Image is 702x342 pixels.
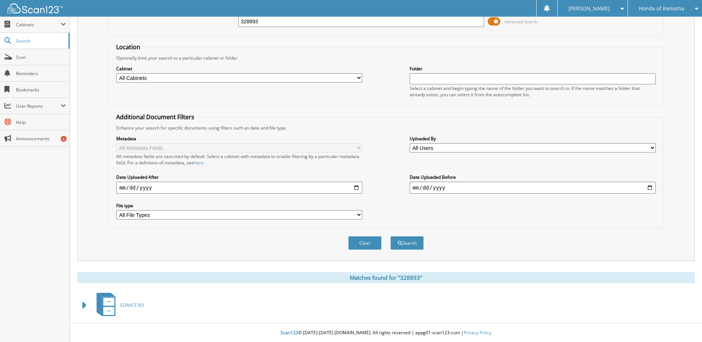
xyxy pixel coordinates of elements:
[16,103,61,109] span: User Reports
[281,329,298,336] span: Scan123
[116,135,362,142] label: Metadata
[92,291,144,320] a: SERVICE RO
[70,324,702,342] div: © [DATE]-[DATE] [DOMAIN_NAME]. All rights reserved | appg01-scan123-com |
[16,54,66,60] span: Scan
[348,236,382,250] button: Clear
[116,153,362,166] div: All metadata fields are searched by default. Select a cabinet with metadata to enable filtering b...
[390,236,424,250] button: Search
[112,125,659,131] div: Enhance your search for specific documents using filters such as date and file type.
[504,19,537,24] span: Advanced Search
[116,182,362,194] input: start
[7,3,63,13] img: scan123-logo-white.svg
[16,21,61,28] span: Cabinets
[410,85,656,98] div: Select a cabinet and begin typing the name of the folder you want to search in. If the name match...
[665,306,702,342] iframe: Chat Widget
[120,302,144,308] span: SERVICE RO
[568,6,610,11] span: [PERSON_NAME]
[77,272,695,283] div: Matches found for "328893"
[61,136,67,142] div: 6
[112,43,144,51] legend: Location
[639,6,684,11] span: Honda of Kenosha
[410,66,656,72] label: Folder
[16,119,66,125] span: Help
[112,55,659,61] div: Optionally limit your search to a particular cabinet or folder
[194,160,204,166] a: here
[410,135,656,142] label: Uploaded By
[16,87,66,93] span: Bookmarks
[410,174,656,180] label: Date Uploaded Before
[16,38,65,44] span: Search
[16,70,66,77] span: Reminders
[116,202,362,209] label: File type
[464,329,491,336] a: Privacy Policy
[112,113,198,121] legend: Additional Document Filters
[116,66,362,72] label: Cabinet
[116,174,362,180] label: Date Uploaded After
[410,182,656,194] input: end
[16,135,66,142] span: Announcements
